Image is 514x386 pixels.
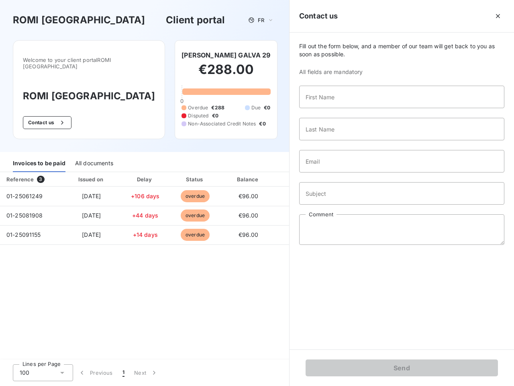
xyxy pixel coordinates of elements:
button: 1 [118,364,129,381]
span: 100 [20,369,29,377]
h6: [PERSON_NAME] GALVA 29 [182,50,270,60]
span: 0 [180,98,184,104]
input: placeholder [299,182,504,205]
span: Due [251,104,261,111]
span: 1 [122,369,124,377]
span: +44 days [132,212,158,219]
span: All fields are mandatory [299,68,504,76]
span: 01-25081908 [6,212,43,219]
div: Balance [222,175,275,183]
div: Status [171,175,219,183]
span: €96.00 [239,231,259,238]
div: PDF [278,175,318,183]
input: placeholder [299,118,504,140]
span: €0 [259,120,265,127]
button: Send [306,359,498,376]
span: €96.00 [239,193,259,199]
h5: Contact us [299,10,338,22]
span: 01-25061249 [6,193,43,199]
h3: Client portal [166,13,225,27]
span: Fill out the form below, and a member of our team will get back to you as soon as possible. [299,42,504,58]
h2: €288.00 [182,62,270,86]
span: [DATE] [82,212,101,219]
span: €0 [264,104,270,111]
div: All documents [75,155,113,172]
div: Delay [122,175,168,183]
span: +106 days [131,193,159,199]
span: FR [258,17,264,23]
span: overdue [181,229,210,241]
span: €288 [211,104,224,111]
span: Welcome to your client portal ROMI [GEOGRAPHIC_DATA] [23,57,155,70]
button: Contact us [23,116,71,129]
span: 01-25091155 [6,231,41,238]
span: [DATE] [82,193,101,199]
div: Issued on [64,175,119,183]
span: €96.00 [239,212,259,219]
span: +14 days [133,231,158,238]
span: overdue [181,190,210,202]
span: Disputed [188,112,208,119]
span: overdue [181,209,210,222]
button: Previous [73,364,118,381]
span: €0 [212,112,218,119]
span: [DATE] [82,231,101,238]
span: Overdue [188,104,208,111]
span: Non-Associated Credit Notes [188,120,256,127]
button: Next [129,364,163,381]
input: placeholder [299,150,504,172]
div: Reference [6,176,34,183]
span: 3 [37,176,44,183]
h3: ROMI [GEOGRAPHIC_DATA] [23,89,155,103]
input: placeholder [299,86,504,108]
h3: ROMI [GEOGRAPHIC_DATA] [13,13,145,27]
div: Invoices to be paid [13,155,65,172]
